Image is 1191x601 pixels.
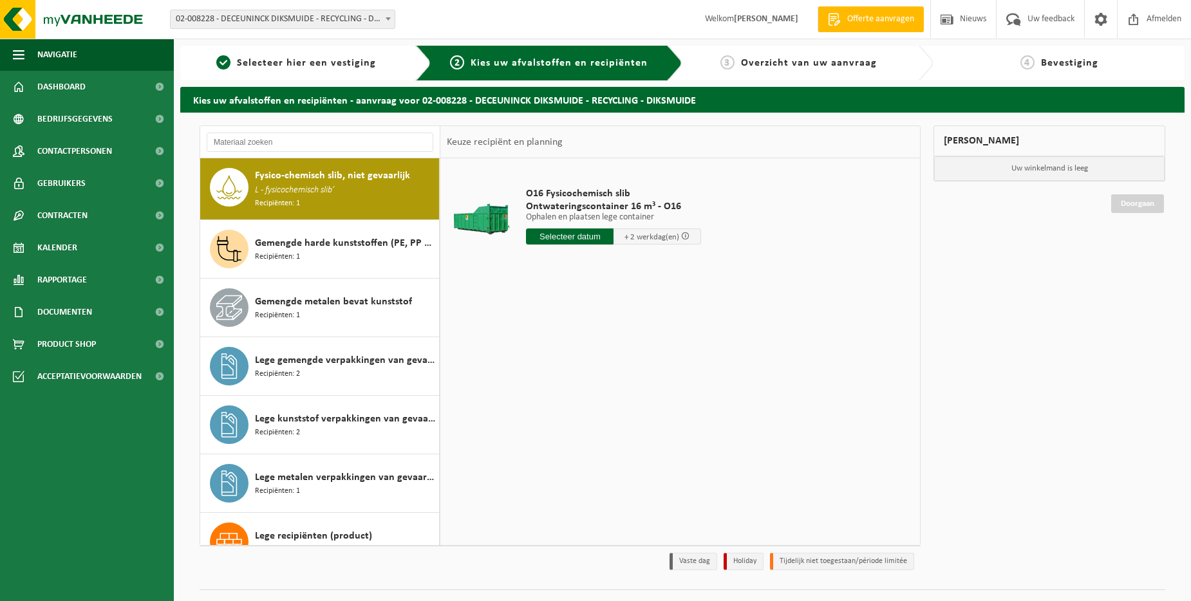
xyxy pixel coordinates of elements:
[255,198,300,210] span: Recipiënten: 1
[171,10,395,28] span: 02-008228 - DECEUNINCK DIKSMUIDE - RECYCLING - DIKSMUIDE
[255,353,436,368] span: Lege gemengde verpakkingen van gevaarlijke stoffen
[934,156,1165,181] p: Uw winkelmand is leeg
[180,87,1185,112] h2: Kies uw afvalstoffen en recipiënten - aanvraag voor 02-008228 - DECEUNINCK DIKSMUIDE - RECYCLING ...
[526,228,614,245] input: Selecteer datum
[170,10,395,29] span: 02-008228 - DECEUNINCK DIKSMUIDE - RECYCLING - DIKSMUIDE
[187,55,406,71] a: 1Selecteer hier een vestiging
[255,168,410,183] span: Fysico-chemisch slib, niet gevaarlijk
[526,213,701,222] p: Ophalen en plaatsen lege container
[37,360,142,393] span: Acceptatievoorwaarden
[526,200,701,213] span: Ontwateringscontainer 16 m³ - O16
[255,544,300,556] span: Recipiënten: 1
[37,264,87,296] span: Rapportage
[255,310,300,322] span: Recipiënten: 1
[216,55,230,69] span: 1
[255,183,334,198] span: L - fysicochemisch slib’
[844,13,917,26] span: Offerte aanvragen
[37,328,96,360] span: Product Shop
[526,187,701,200] span: O16 Fysicochemisch slib
[624,233,679,241] span: + 2 werkdag(en)
[200,337,440,396] button: Lege gemengde verpakkingen van gevaarlijke stoffen Recipiënten: 2
[818,6,924,32] a: Offerte aanvragen
[37,167,86,199] span: Gebruikers
[37,71,86,103] span: Dashboard
[255,411,436,427] span: Lege kunststof verpakkingen van gevaarlijke stoffen
[255,470,436,485] span: Lege metalen verpakkingen van gevaarlijke stoffen
[37,103,113,135] span: Bedrijfsgegevens
[200,158,440,220] button: Fysico-chemisch slib, niet gevaarlijk L - fysicochemisch slib’ Recipiënten: 1
[471,58,648,68] span: Kies uw afvalstoffen en recipiënten
[741,58,877,68] span: Overzicht van uw aanvraag
[255,485,300,497] span: Recipiënten: 1
[720,55,735,69] span: 3
[1020,55,1035,69] span: 4
[200,513,440,571] button: Lege recipiënten (product) Recipiënten: 1
[200,396,440,454] button: Lege kunststof verpakkingen van gevaarlijke stoffen Recipiënten: 2
[255,236,436,251] span: Gemengde harde kunststoffen (PE, PP en PVC), recycleerbaar (industrieel)
[255,427,300,439] span: Recipiënten: 2
[37,296,92,328] span: Documenten
[440,126,569,158] div: Keuze recipiënt en planning
[255,528,372,544] span: Lege recipiënten (product)
[734,14,798,24] strong: [PERSON_NAME]
[200,220,440,279] button: Gemengde harde kunststoffen (PE, PP en PVC), recycleerbaar (industrieel) Recipiënten: 1
[770,553,914,570] li: Tijdelijk niet toegestaan/période limitée
[237,58,376,68] span: Selecteer hier een vestiging
[1041,58,1098,68] span: Bevestiging
[1111,194,1164,213] a: Doorgaan
[933,125,1165,156] div: [PERSON_NAME]
[255,251,300,263] span: Recipiënten: 1
[207,133,433,152] input: Materiaal zoeken
[724,553,764,570] li: Holiday
[255,368,300,380] span: Recipiënten: 2
[37,135,112,167] span: Contactpersonen
[37,39,77,71] span: Navigatie
[200,454,440,513] button: Lege metalen verpakkingen van gevaarlijke stoffen Recipiënten: 1
[450,55,464,69] span: 2
[37,199,88,232] span: Contracten
[200,279,440,337] button: Gemengde metalen bevat kunststof Recipiënten: 1
[255,294,412,310] span: Gemengde metalen bevat kunststof
[37,232,77,264] span: Kalender
[670,553,717,570] li: Vaste dag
